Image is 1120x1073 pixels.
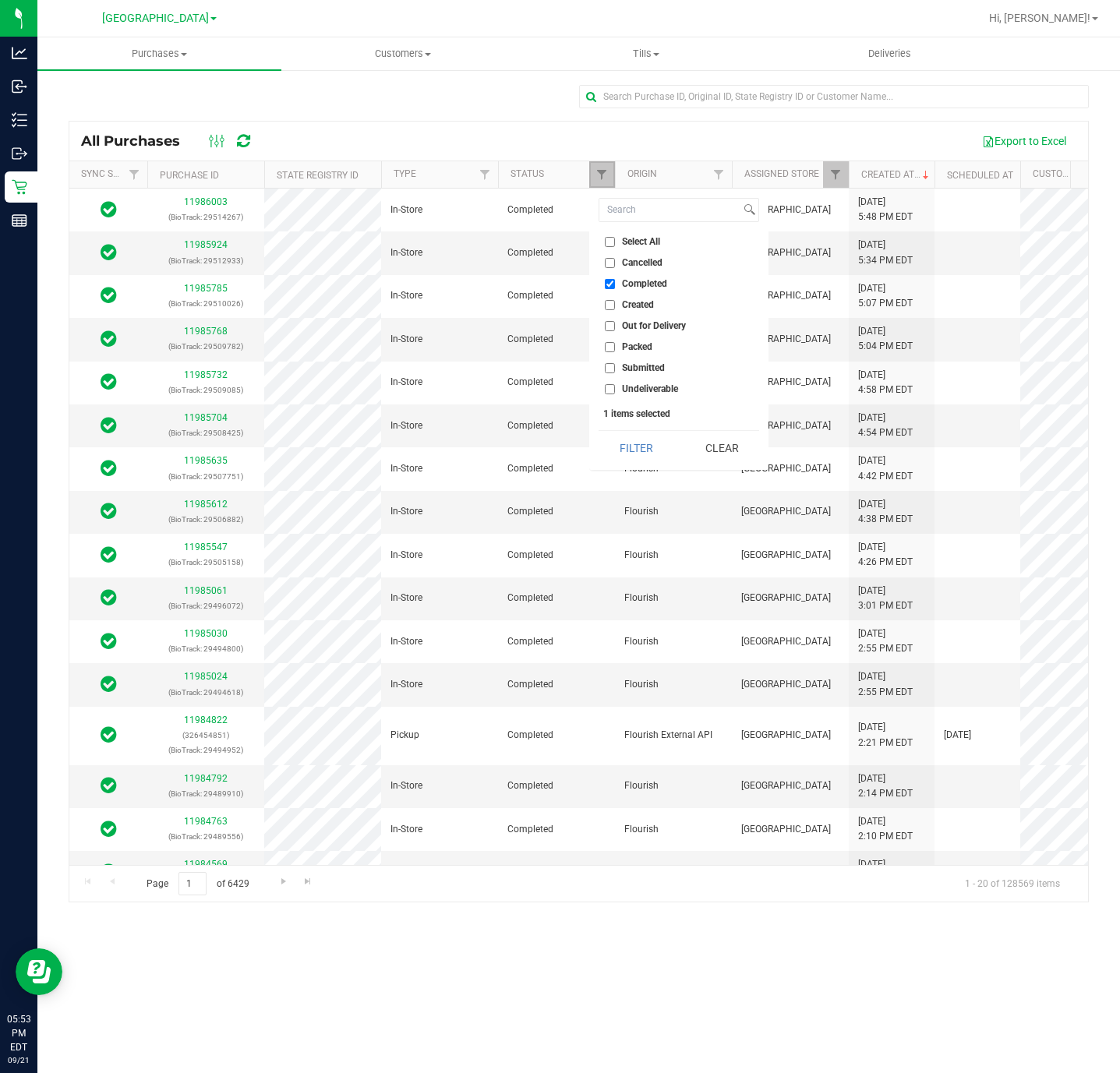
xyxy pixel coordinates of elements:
[741,548,831,563] span: [GEOGRAPHIC_DATA]
[507,245,553,260] span: Completed
[160,170,219,181] a: Purchase ID
[157,512,255,527] p: (BioTrack: 29506882)
[37,37,281,70] a: Purchases
[12,112,27,128] inline-svg: Inventory
[624,822,659,837] span: Flourish
[390,778,422,793] span: In-Store
[858,497,913,527] span: [DATE] 4:38 PM EDT
[12,179,27,195] inline-svg: Retail
[390,418,422,433] span: In-Store
[627,168,657,179] a: Origin
[390,728,419,743] span: Pickup
[184,499,228,510] a: 11985612
[157,641,255,656] p: (BioTrack: 29494800)
[101,775,117,796] span: In Sync
[101,457,117,479] span: In Sync
[605,384,615,394] input: Undeliverable
[947,170,1013,181] a: Scheduled At
[101,544,117,566] span: In Sync
[858,584,913,613] span: [DATE] 3:01 PM EDT
[390,548,422,563] span: In-Store
[599,431,673,465] button: Filter
[184,585,228,596] a: 11985061
[184,816,228,827] a: 11984763
[507,504,553,519] span: Completed
[605,279,615,289] input: Completed
[622,237,660,246] span: Select All
[390,591,422,605] span: In-Store
[157,296,255,311] p: (BioTrack: 29510026)
[741,504,831,519] span: [GEOGRAPHIC_DATA]
[741,332,831,347] span: [GEOGRAPHIC_DATA]
[507,677,553,692] span: Completed
[944,728,971,743] span: [DATE]
[101,587,117,609] span: In Sync
[184,326,228,337] a: 11985768
[157,786,255,801] p: (BioTrack: 29489910)
[277,170,359,181] a: State Registry ID
[622,363,665,372] span: Submitted
[81,132,196,150] span: All Purchases
[281,37,525,70] a: Customers
[184,196,228,207] a: 11986003
[390,288,422,303] span: In-Store
[741,778,831,793] span: [GEOGRAPHIC_DATA]
[101,861,117,883] span: In Sync
[101,284,117,306] span: In Sync
[858,281,913,311] span: [DATE] 5:07 PM EDT
[390,822,422,837] span: In-Store
[157,253,255,268] p: (BioTrack: 29512933)
[101,500,117,522] span: In Sync
[858,669,913,699] span: [DATE] 2:55 PM EDT
[858,195,913,224] span: [DATE] 5:48 PM EDT
[605,363,615,373] input: Submitted
[605,342,615,352] input: Packed
[184,773,228,784] a: 11984792
[157,339,255,354] p: (BioTrack: 29509782)
[741,288,831,303] span: [GEOGRAPHIC_DATA]
[157,210,255,224] p: (BioTrack: 29514267)
[12,45,27,61] inline-svg: Analytics
[12,146,27,161] inline-svg: Outbound
[507,461,553,476] span: Completed
[12,213,27,228] inline-svg: Reports
[390,634,422,649] span: In-Store
[390,375,422,390] span: In-Store
[741,245,831,260] span: [GEOGRAPHIC_DATA]
[16,948,62,995] iframe: Resource center
[622,258,662,267] span: Cancelled
[101,724,117,746] span: In Sync
[157,425,255,440] p: (BioTrack: 29508425)
[157,728,255,743] p: (326454851)
[858,411,913,440] span: [DATE] 4:54 PM EDT
[184,412,228,423] a: 11985704
[390,461,422,476] span: In-Store
[101,371,117,393] span: In Sync
[507,778,553,793] span: Completed
[624,634,659,649] span: Flourish
[768,37,1012,70] a: Deliveries
[605,300,615,310] input: Created
[511,168,544,179] a: Status
[858,540,913,570] span: [DATE] 4:26 PM EDT
[157,383,255,397] p: (BioTrack: 29509085)
[605,321,615,331] input: Out for Delivery
[507,332,553,347] span: Completed
[157,829,255,844] p: (BioTrack: 29489556)
[507,418,553,433] span: Completed
[507,288,553,303] span: Completed
[12,79,27,94] inline-svg: Inbound
[858,627,913,656] span: [DATE] 2:55 PM EDT
[741,203,831,217] span: [GEOGRAPHIC_DATA]
[989,12,1090,24] span: Hi, [PERSON_NAME]!
[741,822,831,837] span: [GEOGRAPHIC_DATA]
[101,415,117,436] span: In Sync
[184,239,228,250] a: 11985924
[101,199,117,221] span: In Sync
[184,369,228,380] a: 11985732
[122,161,147,188] a: Filter
[624,728,712,743] span: Flourish External API
[157,469,255,484] p: (BioTrack: 29507751)
[603,408,754,419] div: 1 items selected
[184,542,228,552] a: 11985547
